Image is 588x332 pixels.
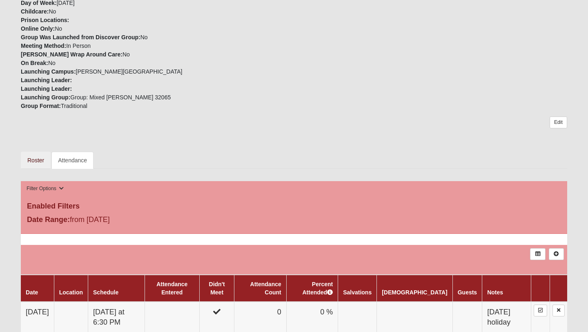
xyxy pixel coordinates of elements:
[21,103,61,109] strong: Group Format:
[21,94,70,101] strong: Launching Group:
[21,85,72,92] strong: Launching Leader:
[209,281,225,296] a: Didn't Meet
[21,214,203,227] div: from [DATE]
[27,202,561,211] h4: Enabled Filters
[549,248,564,260] a: Alt+N
[24,184,66,193] button: Filter Options
[21,8,49,15] strong: Childcare:
[250,281,281,296] a: Attendance Count
[21,17,69,23] strong: Prison Locations:
[21,25,55,32] strong: Online Only:
[21,77,72,83] strong: Launching Leader:
[51,152,94,169] a: Attendance
[377,275,452,302] th: [DEMOGRAPHIC_DATA]
[338,275,377,302] th: Salvations
[59,289,83,296] a: Location
[21,43,66,49] strong: Meeting Method:
[534,305,547,316] a: Enter Attendance
[93,289,118,296] a: Schedule
[21,68,76,75] strong: Launching Campus:
[487,289,503,296] a: Notes
[550,117,567,128] a: Edit
[530,248,545,260] a: Export to Excel
[21,152,51,169] a: Roster
[26,289,38,296] a: Date
[156,281,187,296] a: Attendance Entered
[21,60,48,66] strong: On Break:
[552,305,565,316] a: Delete
[21,34,140,40] strong: Group Was Launched from Discover Group:
[21,51,122,58] strong: [PERSON_NAME] Wrap Around Care:
[452,275,482,302] th: Guests
[303,281,333,296] a: Percent Attended
[27,214,70,225] label: Date Range:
